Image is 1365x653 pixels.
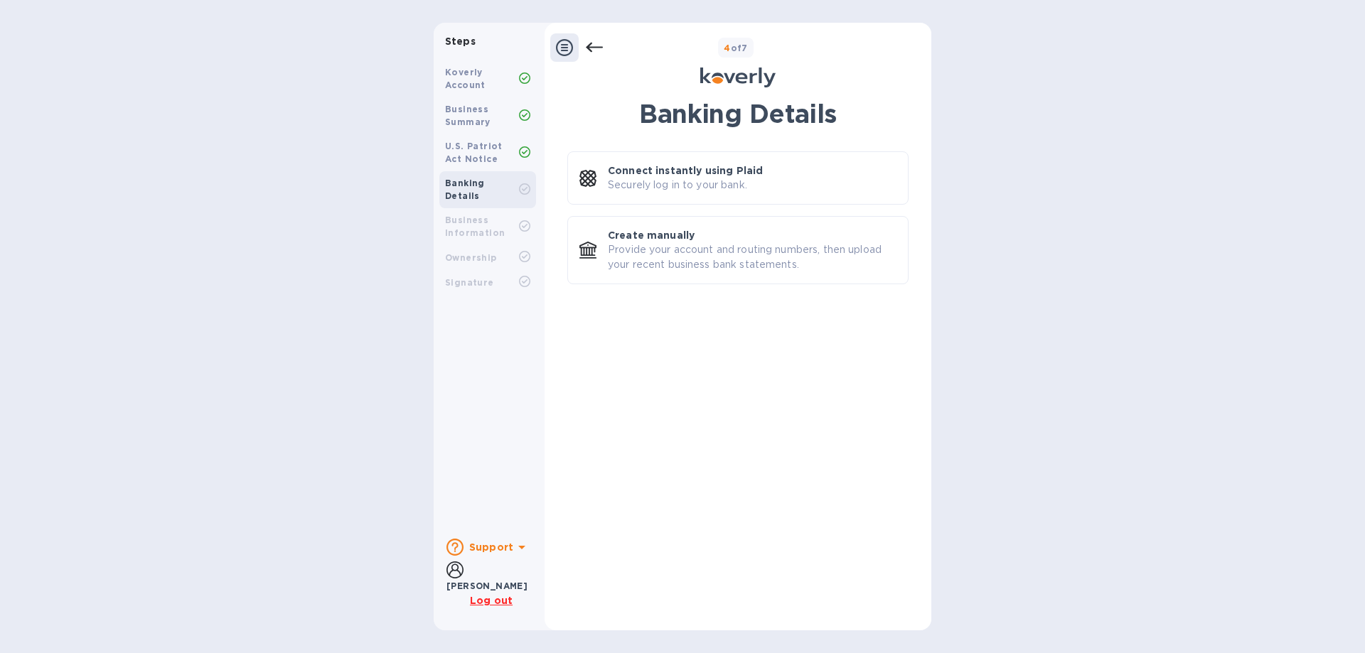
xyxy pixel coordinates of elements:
[445,178,485,201] b: Banking Details
[445,252,497,263] b: Ownership
[567,99,909,129] h1: Banking Details
[724,43,748,53] b: of 7
[567,151,909,205] button: Connect instantly using PlaidSecurely log in to your bank.
[445,104,491,127] b: Business Summary
[567,216,909,284] button: Create manuallyProvide your account and routing numbers, then upload your recent business bank st...
[445,141,503,164] b: U.S. Patriot Act Notice
[445,36,476,47] b: Steps
[469,541,513,553] b: Support
[608,163,763,178] p: Connect instantly using Plaid
[470,595,513,606] u: Log out
[608,178,747,193] p: Securely log in to your bank.
[445,215,505,238] b: Business Information
[608,242,896,272] p: Provide your account and routing numbers, then upload your recent business bank statements.
[446,581,528,591] b: [PERSON_NAME]
[608,228,695,242] p: Create manually
[445,67,486,90] b: Koverly Account
[445,277,494,288] b: Signature
[724,43,730,53] span: 4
